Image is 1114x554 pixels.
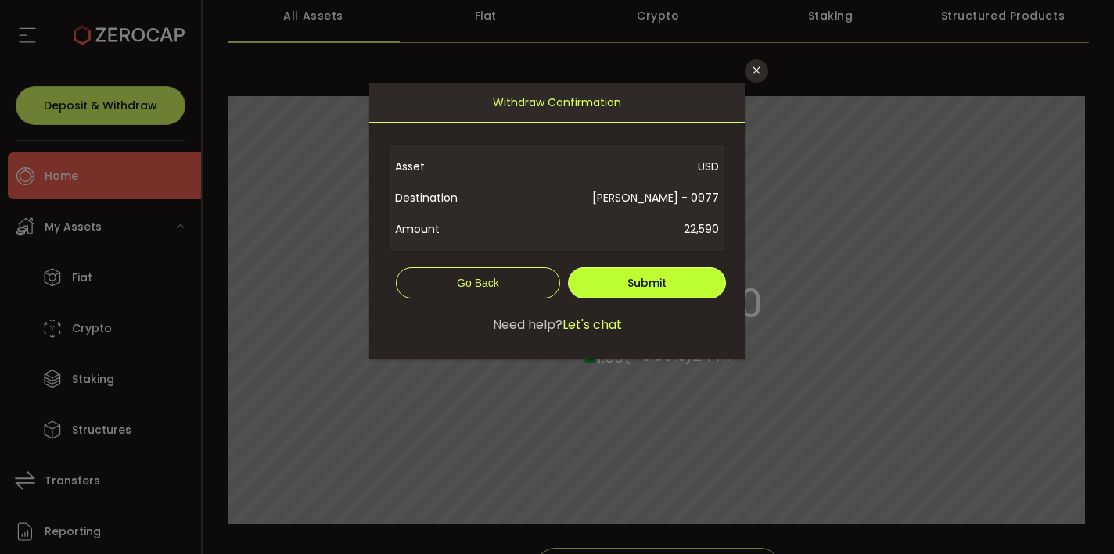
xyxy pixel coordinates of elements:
[395,182,494,213] span: Destination
[494,182,719,213] span: [PERSON_NAME] - 0977
[1036,479,1114,554] iframe: Chat Widget
[395,213,494,245] span: Amount
[568,267,726,298] button: Submit
[493,83,621,122] span: Withdraw Confirmation
[493,316,562,334] span: Need help?
[627,275,667,291] span: Submit
[369,83,745,359] div: dialog
[396,267,560,298] button: Go Back
[562,316,622,334] span: Let's chat
[494,151,719,182] span: USD
[395,151,494,182] span: Asset
[457,277,499,289] span: Go Back
[745,59,768,83] button: Close
[494,213,719,245] span: 22,590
